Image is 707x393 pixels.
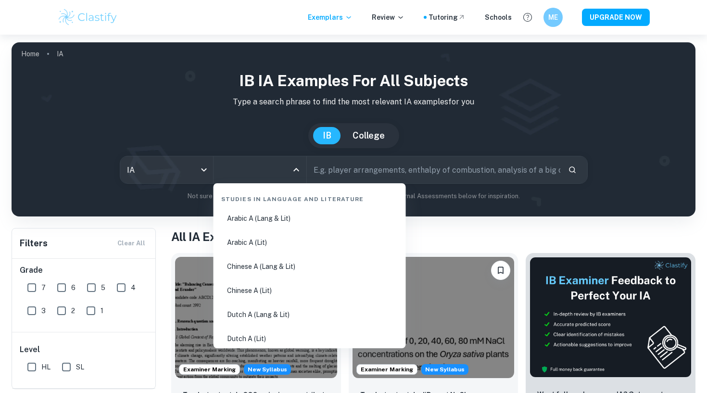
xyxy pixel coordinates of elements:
h6: ME [548,12,559,23]
span: SL [76,362,84,372]
span: New Syllabus [244,364,291,375]
h6: Level [20,344,149,355]
button: Search [564,162,581,178]
span: 6 [71,282,76,293]
div: Starting from the May 2026 session, the ESS IA requirements have changed. We created this exempla... [421,364,468,375]
h6: Filters [20,237,48,250]
div: Studies in Language and Literature [217,187,402,207]
h1: IB IA examples for all subjects [19,69,688,92]
li: Chinese A (Lit) [217,279,402,302]
img: Clastify logo [57,8,118,27]
li: Dutch A (Lang & Lit) [217,304,402,326]
a: Schools [485,12,512,23]
span: Examiner Marking [179,365,240,374]
span: Examiner Marking [357,365,417,374]
li: Dutch A (Lit) [217,328,402,350]
button: Help and Feedback [519,9,536,25]
span: 5 [101,282,105,293]
input: E.g. player arrangements, enthalpy of combustion, analysis of a big city... [307,156,560,183]
h1: All IA Examples [171,228,695,245]
button: IB [313,127,341,144]
li: Chinese A (Lang & Lit) [217,255,402,278]
img: ESS IA example thumbnail: To what extent do CO2 emissions contribu [175,257,337,378]
span: 1 [101,305,103,316]
li: Arabic A (Lang & Lit) [217,207,402,229]
img: profile cover [12,42,695,216]
span: 2 [71,305,75,316]
span: HL [41,362,50,372]
p: IA [57,49,63,59]
li: Arabic A (Lit) [217,231,402,254]
a: Home [21,47,39,61]
div: Starting from the May 2026 session, the ESS IA requirements have changed. We created this exempla... [244,364,291,375]
h6: Grade [20,265,149,276]
a: Tutoring [429,12,466,23]
p: Review [372,12,404,23]
button: UPGRADE NOW [582,9,650,26]
span: 3 [41,305,46,316]
img: ESS IA example thumbnail: To what extent do diPerent NaCl concentr [353,257,515,378]
button: Close [290,163,303,177]
p: Type a search phrase to find the most relevant IA examples for you [19,96,688,108]
button: ME [543,8,563,27]
button: Bookmark [491,261,510,280]
p: Exemplars [308,12,353,23]
p: Not sure what to search for? You can always look through our example Internal Assessments below f... [19,191,688,201]
button: College [343,127,394,144]
span: 4 [131,282,136,293]
span: 7 [41,282,46,293]
div: IA [120,156,213,183]
span: New Syllabus [421,364,468,375]
img: Thumbnail [530,257,692,378]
